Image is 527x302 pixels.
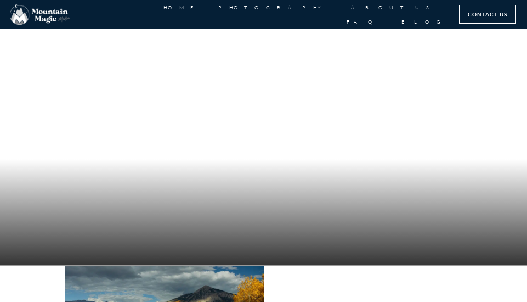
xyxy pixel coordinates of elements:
[459,5,516,24] a: Contact Us
[401,14,448,29] a: Blog
[10,4,70,25] img: Mountain Magic Media photography logo Crested Butte Photographer
[347,14,379,29] a: FAQ
[468,8,507,20] span: Contact Us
